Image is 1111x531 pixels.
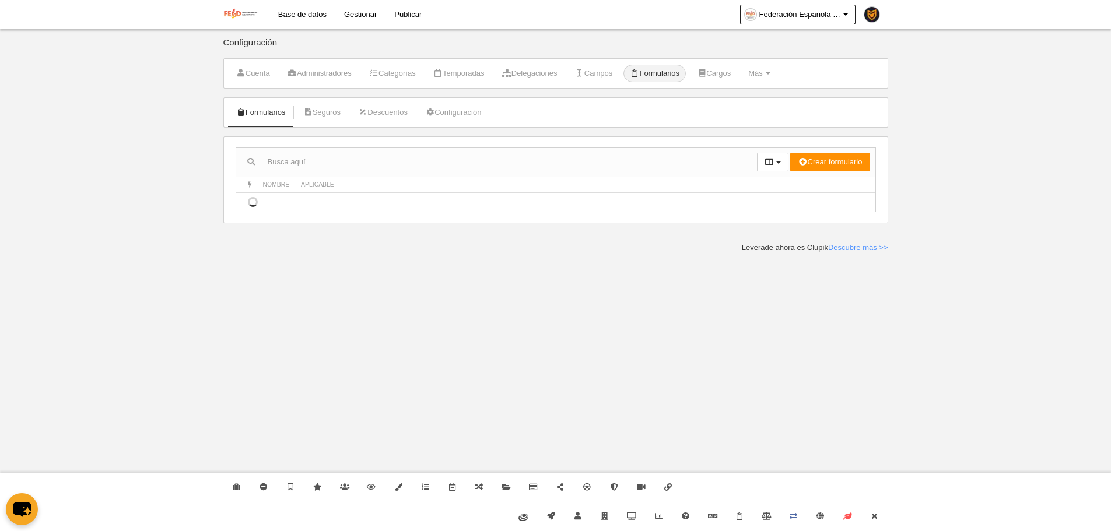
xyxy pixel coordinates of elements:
[419,104,488,121] a: Configuración
[623,65,686,82] a: Formularios
[740,5,856,24] a: Federación Española [PERSON_NAME] Deportivo
[748,69,763,78] span: Más
[742,242,888,253] div: Leverade ahora es Clupik
[518,514,528,521] img: fiware.svg
[296,104,347,121] a: Seguros
[864,7,879,22] img: PaK018JKw3ps.30x30.jpg
[263,181,290,188] span: Nombre
[496,65,564,82] a: Delegaciones
[301,181,334,188] span: Aplicable
[363,65,422,82] a: Categorías
[230,65,276,82] a: Cuenta
[236,153,757,171] input: Busca aquí
[223,38,888,58] div: Configuración
[427,65,491,82] a: Temporadas
[6,493,38,525] button: chat-button
[828,243,888,252] a: Descubre más >>
[759,9,841,20] span: Federación Española [PERSON_NAME] Deportivo
[742,65,777,82] a: Más
[281,65,358,82] a: Administradores
[691,65,737,82] a: Cargos
[230,104,292,121] a: Formularios
[790,153,870,171] button: Crear formulario
[352,104,414,121] a: Descuentos
[745,9,756,20] img: OatNQHFxSctg.30x30.jpg
[569,65,619,82] a: Campos
[223,7,260,21] img: Federación Española de Baile Deportivo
